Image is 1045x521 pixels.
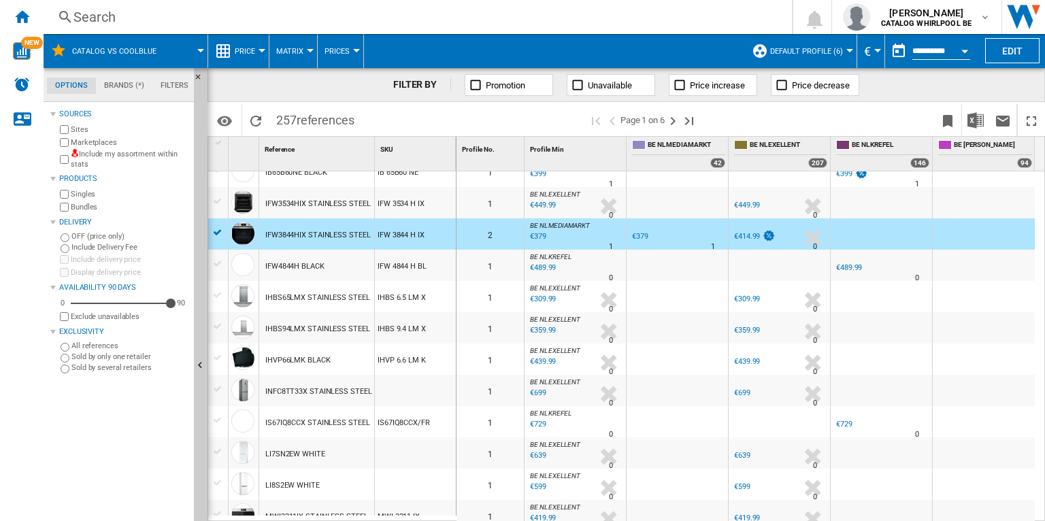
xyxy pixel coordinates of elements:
div: 90 [173,298,188,308]
div: IHVP66LMK BLACK [265,345,331,376]
div: IHBS 9.4 LM X [375,312,456,343]
div: Delivery Time : 1 day [609,240,613,254]
span: Price increase [690,80,745,90]
div: 42 offers sold by BE NL MEDIAMARKT [710,158,725,168]
p: Back later [DATE] [77,17,154,31]
div: Sort None [527,137,626,158]
span: Reference [265,146,295,153]
md-tab-item: Options [47,78,96,94]
div: 1 [457,312,524,343]
div: Delivery Time : 1 day [915,178,919,191]
input: OFF (price only) [61,233,69,242]
button: Edit [985,38,1040,63]
label: Marketplaces [71,137,188,148]
input: Display delivery price [60,268,69,277]
input: Include delivery price [60,255,69,264]
span: BE NL MEDIAMARKT [648,140,725,152]
div: Delivery Time : 0 day [813,365,817,379]
div: Price [215,34,262,68]
span: BE NL EXELLENT [530,284,580,292]
img: mysite-not-bg-18x18.png [71,149,79,157]
div: Sort None [231,137,259,158]
div: IS67IQ8CCX STAINLESS STEEL [265,407,369,439]
div: Last updated : Monday, 13 October 2025 03:23 [528,292,556,306]
div: Last updated : Monday, 13 October 2025 02:33 [528,230,546,243]
div: IHBS94LMX STAINLESS STEEL [265,314,370,345]
button: Last page [681,104,697,136]
div: IFW4844H BLACK [265,251,325,282]
div: €309.99 [734,295,760,303]
input: Display delivery price [60,312,69,321]
div: Delivery Time : 0 day [609,459,613,473]
input: Marketplaces [60,138,69,147]
div: Delivery Time : 0 day [813,459,817,473]
div: € [864,34,878,68]
div: Delivery Time : 1 day [711,240,715,254]
div: LI7SN2EW WHITE [265,439,325,470]
div: Last updated : Monday, 13 October 2025 02:34 [528,199,556,212]
div: Last updated : Monday, 13 October 2025 03:23 [528,324,556,337]
span: BE NL EXELLENT [530,316,580,323]
input: All references [61,343,69,352]
button: Download in Excel [962,104,989,136]
span: Promotion [486,80,525,90]
div: €489.99 [836,263,862,272]
img: profile.jpg [843,3,870,31]
div: IS67IQ8CCX/FR [375,406,456,437]
div: Delivery Time : 0 day [609,428,613,441]
span: Default profile (6) [770,47,843,56]
div: Delivery Time : 0 day [915,428,919,441]
img: wise-card.svg [13,42,31,60]
button: Gif picker [65,446,76,456]
button: go back [9,5,35,31]
button: Open calendar [952,37,977,61]
div: 207 offers sold by BE NL EXELLENT [808,158,827,168]
div: BE NL MEDIAMARKT 42 offers sold by BE NL MEDIAMARKT [629,137,728,171]
div: €359.99 [732,324,760,337]
div: IHVP 6.6 LM K [375,343,456,375]
div: Delivery Time : 0 day [609,365,613,379]
button: Send a message… [233,440,255,462]
div: Last updated : Monday, 13 October 2025 03:06 [528,386,546,400]
div: INFC8TT33X STAINLESS STEEL [265,376,371,407]
div: BE NL EXELLENT 207 offers sold by BE NL EXELLENT [731,137,830,171]
span: SKU [380,146,393,153]
button: Prices [325,34,356,68]
div: 1 [457,343,524,375]
span: Page 1 on 6 [620,104,665,136]
div: Last updated : Monday, 13 October 2025 03:06 [528,449,546,463]
span: BE NL EXELLENT [530,190,580,198]
h1: Wiser [66,7,97,17]
button: md-calendar [885,37,912,65]
button: Hide [194,68,210,93]
div: LI8S2EW WHITE [265,470,320,501]
input: Singles [60,190,69,199]
button: First page [588,104,604,136]
input: Sites [60,125,69,134]
div: BE NL KREFEL 146 offers sold by BE NL KREFEL [833,137,932,171]
div: Last updated : Monday, 13 October 2025 03:28 [528,355,556,369]
span: references [297,113,354,127]
div: €309.99 [732,292,760,306]
div: Delivery Time : 0 day [813,209,817,222]
img: promotionV3.png [762,230,776,241]
span: Profile No. [462,146,495,153]
div: THIS CHAT IS RECORDED AND MONITORED BY A THIRD-PARTY SERVICE. By using this chat, you expressly c... [42,96,247,148]
span: € [864,44,871,58]
textarea: Message… [12,417,261,440]
div: €439.99 [734,357,760,366]
label: Include my assortment within stats [71,149,188,170]
button: Default profile (6) [770,34,850,68]
div: €639 [732,449,750,463]
div: 1 [457,406,524,437]
div: Delivery Time : 0 day [813,490,817,504]
div: 1 [457,187,524,218]
button: Upload attachment [21,446,32,456]
div: 1 [457,469,524,500]
div: €639 [734,451,750,460]
label: Singles [71,189,188,199]
div: Delivery Time : 0 day [813,397,817,410]
div: 1 [457,375,524,406]
input: Sold by several retailers [61,365,69,373]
